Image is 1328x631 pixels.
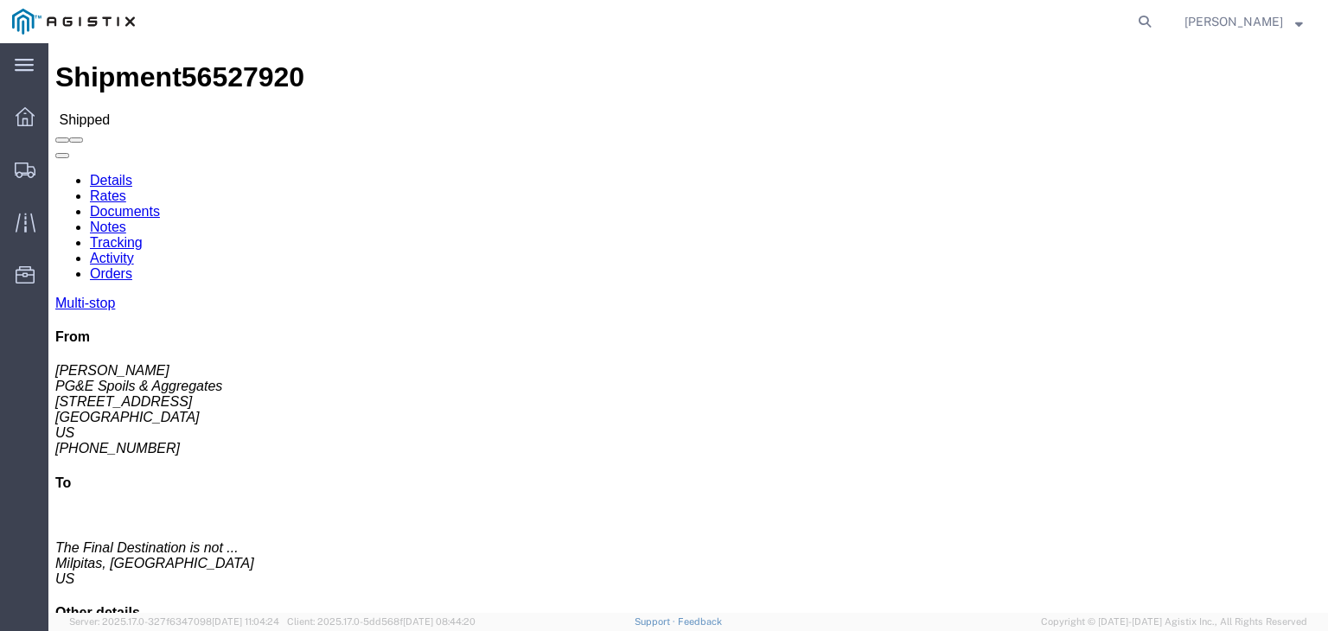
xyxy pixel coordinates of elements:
[678,616,722,627] a: Feedback
[1184,12,1283,31] span: Rochelle Manzoni
[287,616,476,627] span: Client: 2025.17.0-5dd568f
[403,616,476,627] span: [DATE] 08:44:20
[48,43,1328,613] iframe: FS Legacy Container
[635,616,678,627] a: Support
[69,616,279,627] span: Server: 2025.17.0-327f6347098
[12,9,135,35] img: logo
[1041,615,1307,629] span: Copyright © [DATE]-[DATE] Agistix Inc., All Rights Reserved
[212,616,279,627] span: [DATE] 11:04:24
[1184,11,1304,32] button: [PERSON_NAME]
